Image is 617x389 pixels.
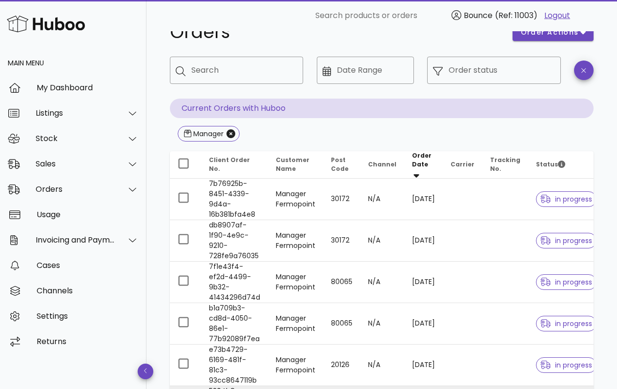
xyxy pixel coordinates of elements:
[226,129,235,138] button: Close
[540,237,592,244] span: in progress
[36,134,115,143] div: Stock
[37,210,139,219] div: Usage
[323,151,360,179] th: Post Code
[540,279,592,286] span: in progress
[201,220,268,262] td: db8907af-1f90-4e9c-9210-728fe9a76035
[368,160,396,168] span: Channel
[482,151,528,179] th: Tracking No.
[268,345,323,386] td: Manager Fermopoint
[191,129,224,139] div: Manager
[201,303,268,345] td: b1a709b3-cd8d-4050-86e1-77b92089f7ea
[544,10,570,21] a: Logout
[36,108,115,118] div: Listings
[323,345,360,386] td: 20126
[36,184,115,194] div: Orders
[495,10,537,21] span: (Ref: 11003)
[404,220,443,262] td: [DATE]
[464,10,493,21] span: Bounce
[513,23,594,41] button: order actions
[37,286,139,295] div: Channels
[404,262,443,303] td: [DATE]
[37,311,139,321] div: Settings
[412,151,432,168] span: Order Date
[37,261,139,270] div: Cases
[490,156,520,173] span: Tracking No.
[360,262,404,303] td: N/A
[451,160,474,168] span: Carrier
[209,156,250,173] span: Client Order No.
[540,320,592,327] span: in progress
[268,151,323,179] th: Customer Name
[7,13,85,34] img: Huboo Logo
[360,179,404,220] td: N/A
[360,151,404,179] th: Channel
[201,179,268,220] td: 7b76925b-8451-4339-9d4a-16b381bfa4e8
[360,303,404,345] td: N/A
[268,262,323,303] td: Manager Fermopoint
[36,235,115,245] div: Invoicing and Payments
[201,151,268,179] th: Client Order No.
[443,151,482,179] th: Carrier
[323,262,360,303] td: 80065
[170,99,594,118] p: Current Orders with Huboo
[268,303,323,345] td: Manager Fermopoint
[268,179,323,220] td: Manager Fermopoint
[170,23,501,41] h1: Orders
[201,262,268,303] td: 7f1e43f4-ef2d-4499-9b32-41434296d74d
[37,83,139,92] div: My Dashboard
[360,345,404,386] td: N/A
[37,337,139,346] div: Returns
[201,345,268,386] td: e73b4729-6169-481f-81c3-93cc8647119b
[323,179,360,220] td: 30172
[404,303,443,345] td: [DATE]
[268,220,323,262] td: Manager Fermopoint
[331,156,349,173] span: Post Code
[404,151,443,179] th: Order Date: Sorted descending. Activate to remove sorting.
[540,362,592,369] span: in progress
[276,156,309,173] span: Customer Name
[323,303,360,345] td: 80065
[36,159,115,168] div: Sales
[323,220,360,262] td: 30172
[536,160,565,168] span: Status
[528,151,604,179] th: Status
[360,220,404,262] td: N/A
[540,196,592,203] span: in progress
[404,179,443,220] td: [DATE]
[520,27,579,38] span: order actions
[404,345,443,386] td: [DATE]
